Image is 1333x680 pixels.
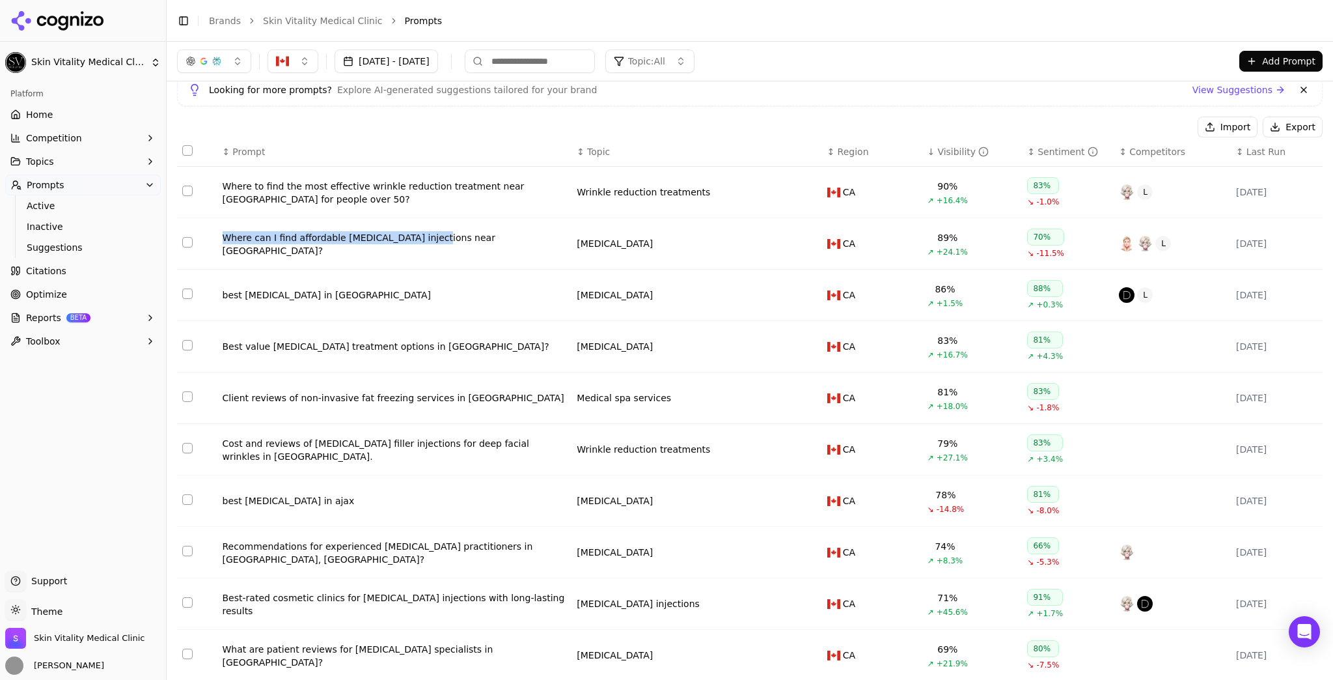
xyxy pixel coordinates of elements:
img: CA flag [827,599,840,609]
img: CA flag [827,342,840,352]
button: Toolbox [5,331,161,352]
div: 83% [1027,177,1059,194]
a: Best value [MEDICAL_DATA] treatment options in [GEOGRAPHIC_DATA]? [223,340,567,353]
a: Best-rated cosmetic clinics for [MEDICAL_DATA] injections with long-lasting results [223,591,567,617]
a: Citations [5,261,161,281]
span: -14.8% [937,504,964,515]
span: +16.4% [937,195,968,206]
div: ↕Region [827,145,917,158]
span: +24.1% [937,247,968,257]
div: 88% [1027,280,1063,297]
span: -5.3% [1037,557,1060,567]
span: +3.4% [1037,454,1064,464]
span: ↗ [928,607,934,617]
a: Client reviews of non-invasive fat freezing services in [GEOGRAPHIC_DATA] [223,391,567,404]
a: What are patient reviews for [MEDICAL_DATA] specialists in [GEOGRAPHIC_DATA]? [223,643,567,669]
span: Explore AI-generated suggestions tailored for your brand [337,83,597,96]
button: Select row 1 [182,186,193,196]
div: 74% [935,540,955,553]
a: [MEDICAL_DATA] injections [577,597,700,610]
button: Select row 2 [182,237,193,248]
span: ↗ [1027,300,1034,310]
span: +4.3% [1037,351,1064,361]
img: skinjectables [1119,545,1134,560]
span: ↘ [1027,557,1034,567]
span: Theme [26,606,62,617]
a: Wrinkle reduction treatments [577,443,710,456]
img: skinjectables [1137,236,1153,251]
div: [DATE] [1236,289,1317,302]
div: ↕Prompt [223,145,567,158]
div: 70% [1027,229,1064,246]
a: Cost and reviews of [MEDICAL_DATA] filler injections for deep facial wrinkles in [GEOGRAPHIC_DATA]. [223,437,567,463]
div: 69% [937,643,957,656]
span: Active [27,199,140,212]
a: View Suggestions [1192,83,1285,96]
div: [MEDICAL_DATA] [577,237,653,250]
span: ↘ [928,504,934,515]
span: CA [843,391,855,404]
button: Select row 10 [182,649,193,659]
button: Add Prompt [1239,51,1323,72]
div: Platform [5,83,161,104]
div: 91% [1027,589,1063,606]
button: Prompts [5,175,161,195]
button: Select row 4 [182,340,193,350]
a: Medical spa services [577,391,671,404]
div: [DATE] [1236,237,1317,250]
span: Reports [26,311,61,324]
div: [MEDICAL_DATA] [577,494,653,507]
div: 78% [935,489,955,502]
button: Select row 5 [182,391,193,402]
a: best [MEDICAL_DATA] in [GEOGRAPHIC_DATA] [223,289,567,302]
div: 83% [1027,434,1063,451]
span: +8.3% [937,556,963,566]
div: [DATE] [1236,443,1317,456]
span: Topics [26,155,54,168]
img: dermapure [1137,596,1153,612]
a: Recommendations for experienced [MEDICAL_DATA] practitioners in [GEOGRAPHIC_DATA], [GEOGRAPHIC_DA... [223,540,567,566]
a: Wrinkle reduction treatments [577,186,710,199]
span: CA [843,186,855,199]
div: ↕Last Run [1236,145,1317,158]
span: ↗ [928,401,934,412]
div: 83% [937,334,957,347]
span: Topic [587,145,610,158]
a: Where to find the most effective wrinkle reduction treatment near [GEOGRAPHIC_DATA] for people ov... [223,180,567,206]
div: Visibility [937,145,989,158]
a: [MEDICAL_DATA] [577,289,653,302]
button: [DATE] - [DATE] [335,50,438,73]
span: -7.5% [1037,660,1060,670]
span: L [1137,287,1153,303]
img: CA flag [827,496,840,506]
span: ↗ [928,298,934,309]
div: 81% [1027,332,1063,348]
a: [MEDICAL_DATA] [577,649,653,662]
th: Competitors [1114,137,1230,167]
span: ↗ [928,350,934,360]
span: +27.1% [937,453,968,463]
button: Import [1198,117,1257,137]
div: [DATE] [1236,391,1317,404]
span: +16.7% [937,350,968,360]
th: Last Run [1231,137,1323,167]
img: CA flag [827,445,840,455]
th: Region [822,137,922,167]
img: CA flag [827,651,840,660]
img: dermapure [1119,287,1134,303]
div: 86% [935,283,955,296]
button: Export [1263,117,1323,137]
span: +1.7% [1037,608,1064,619]
span: ↗ [928,247,934,257]
button: Select row 3 [182,289,193,299]
span: -8.0% [1037,505,1060,516]
a: Brands [209,16,241,26]
div: ↕Topic [577,145,817,158]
